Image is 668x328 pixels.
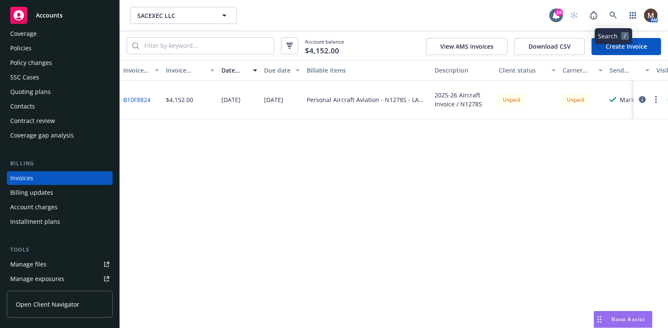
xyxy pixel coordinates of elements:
[16,300,79,309] span: Open Client Navigator
[7,27,113,41] a: Coverage
[305,38,344,53] span: Account balance
[7,100,113,113] a: Contacts
[221,95,241,104] div: [DATE]
[585,7,602,24] a: Report a Bug
[566,7,583,24] a: Start snowing
[139,38,274,54] input: Filter by keyword...
[7,41,113,55] a: Policies
[261,60,303,81] button: Due date
[10,129,74,142] div: Coverage gap analysis
[307,66,428,75] div: Billable items
[426,38,508,55] button: View AMS invoices
[499,66,546,75] div: Client status
[7,186,113,199] a: Billing updates
[123,95,151,104] a: B10F8824
[7,246,113,254] div: Tools
[555,9,563,16] div: 18
[7,114,113,128] a: Contract review
[7,215,113,228] a: Installment plans
[130,7,237,24] button: SACEXEC LLC
[7,85,113,99] a: Quoting plans
[307,95,428,104] div: Personal Aircraft Aviation - N1278S - LA 000315830-01
[305,45,339,56] span: $4,152.00
[594,311,605,328] div: Drag to move
[620,95,650,104] div: Marked as sent
[7,129,113,142] a: Coverage gap analysis
[559,60,606,81] button: Carrier status
[10,258,46,271] div: Manage files
[163,60,218,81] button: Invoice amount
[435,66,492,75] div: Description
[7,56,113,70] a: Policy changes
[36,12,63,19] span: Accounts
[610,66,640,75] div: Send result
[10,70,39,84] div: SSC Cases
[166,66,205,75] div: Invoice amount
[644,9,658,22] img: photo
[7,171,113,185] a: Invoices
[10,85,51,99] div: Quoting plans
[264,95,283,104] div: [DATE]
[221,66,248,75] div: Date issued
[10,186,53,199] div: Billing updates
[7,70,113,84] a: SSC Cases
[10,200,58,214] div: Account charges
[594,311,653,328] button: Nova Assist
[303,60,431,81] button: Billable items
[495,60,559,81] button: Client status
[7,3,113,27] a: Accounts
[624,7,642,24] a: Switch app
[10,171,33,185] div: Invoices
[7,258,113,271] a: Manage files
[499,94,524,105] div: Unpaid
[435,91,492,108] div: 2025-26 Aircraft Invoice / N1278S
[10,272,64,286] div: Manage exposures
[7,159,113,168] div: Billing
[10,114,55,128] div: Contract review
[7,200,113,214] a: Account charges
[10,100,35,113] div: Contacts
[431,60,495,81] button: Description
[592,38,661,55] a: Create Invoice
[166,95,193,104] div: $4,152.00
[612,316,645,323] span: Nova Assist
[10,27,37,41] div: Coverage
[123,66,150,75] div: Invoice ID
[132,42,139,49] svg: Search
[7,272,113,286] a: Manage exposures
[264,66,290,75] div: Due date
[10,56,52,70] div: Policy changes
[606,60,653,81] button: Send result
[563,66,593,75] div: Carrier status
[10,41,32,55] div: Policies
[514,38,585,55] button: Download CSV
[605,7,622,24] a: Search
[137,11,211,20] span: SACEXEC LLC
[218,60,261,81] button: Date issued
[120,60,163,81] button: Invoice ID
[563,94,588,105] div: Unpaid
[10,215,60,228] div: Installment plans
